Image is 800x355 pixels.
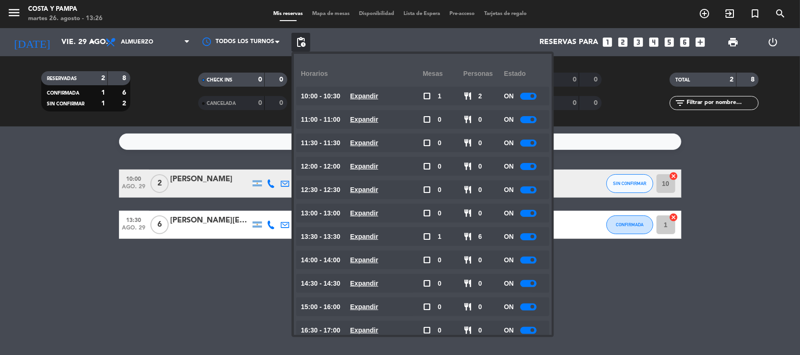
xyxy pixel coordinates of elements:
span: restaurant [464,92,472,100]
i: looks_3 [633,36,645,48]
strong: 0 [280,100,285,106]
i: turned_in_not [749,8,761,19]
span: CONFIRMADA [616,222,643,227]
span: check_box_outline_blank [423,209,431,217]
strong: 0 [280,76,285,83]
span: 16:30 - 17:00 [301,325,340,336]
span: check_box_outline_blank [423,303,431,311]
u: Expandir [350,280,378,287]
span: 0 [438,185,441,195]
strong: 0 [258,76,262,83]
strong: 0 [573,76,576,83]
span: 14:30 - 14:30 [301,278,340,289]
span: 0 [438,114,441,125]
span: 10:00 [122,173,146,184]
span: 13:00 - 13:00 [301,208,340,219]
strong: 2 [122,100,128,107]
span: ON [504,91,514,102]
span: restaurant [464,232,472,241]
span: check_box_outline_blank [423,279,431,288]
span: Pre-acceso [445,11,479,16]
strong: 0 [258,100,262,106]
div: [PERSON_NAME] [171,173,250,185]
i: search [775,8,786,19]
span: check_box_outline_blank [423,115,431,124]
i: cancel [669,171,679,181]
span: check_box_outline_blank [423,92,431,100]
i: power_settings_new [767,37,778,48]
span: Lista de Espera [399,11,445,16]
strong: 1 [101,89,105,96]
span: restaurant [464,209,472,217]
input: Filtrar por nombre... [686,98,758,108]
div: [PERSON_NAME][EMAIL_ADDRESS][DOMAIN_NAME] [171,214,250,227]
span: check_box_outline_blank [423,139,431,147]
span: 0 [479,114,482,125]
div: Mesas [423,61,464,87]
span: restaurant [464,303,472,311]
span: SIN CONFIRMAR [613,181,646,186]
span: CHECK INS [207,78,232,82]
strong: 2 [101,75,105,81]
span: SIN CONFIRMAR [47,102,84,106]
span: 2 [150,174,169,193]
span: 0 [479,325,482,336]
i: looks_4 [648,36,660,48]
i: add_circle_outline [699,8,710,19]
i: [DATE] [7,32,57,52]
span: 0 [438,138,441,148]
u: Expandir [350,186,378,193]
strong: 8 [122,75,128,81]
span: 12:00 - 12:00 [301,161,340,172]
span: RESERVADAS [47,76,77,81]
u: Expandir [350,233,378,240]
span: ON [504,255,514,266]
div: personas [464,61,504,87]
i: looks_5 [664,36,676,48]
span: Disponibilidad [354,11,399,16]
span: 0 [438,208,441,219]
span: print [727,37,739,48]
u: Expandir [350,256,378,264]
i: looks_6 [679,36,691,48]
button: SIN CONFIRMAR [606,174,653,193]
span: 13:30 - 13:30 [301,231,340,242]
i: looks_two [617,36,629,48]
span: ON [504,302,514,312]
span: Mis reservas [269,11,307,16]
span: check_box_outline_blank [423,185,431,194]
u: Expandir [350,326,378,334]
u: Expandir [350,116,378,123]
span: check_box_outline_blank [423,232,431,241]
i: menu [7,6,21,20]
strong: 0 [573,100,576,106]
button: menu [7,6,21,23]
u: Expandir [350,92,378,100]
span: 1 [438,91,441,102]
u: Expandir [350,303,378,311]
strong: 0 [594,76,599,83]
span: ago. 29 [122,184,146,194]
span: Almuerzo [121,39,153,45]
span: restaurant [464,162,472,170]
span: Reservas para [540,38,598,47]
span: restaurant [464,115,472,124]
span: check_box_outline_blank [423,256,431,264]
span: pending_actions [295,37,307,48]
i: arrow_drop_down [87,37,98,48]
button: CONFIRMADA [606,215,653,234]
span: restaurant [464,326,472,334]
span: TOTAL [675,78,690,82]
span: 12:30 - 12:30 [301,185,340,195]
span: ON [504,161,514,172]
u: Expandir [350,163,378,170]
span: Tarjetas de regalo [479,11,531,16]
u: Expandir [350,209,378,217]
span: 0 [479,138,482,148]
div: martes 26. agosto - 13:26 [28,14,103,23]
span: 10:00 - 10:30 [301,91,340,102]
span: ON [504,208,514,219]
span: restaurant [464,139,472,147]
span: 0 [438,325,441,336]
strong: 0 [594,100,599,106]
